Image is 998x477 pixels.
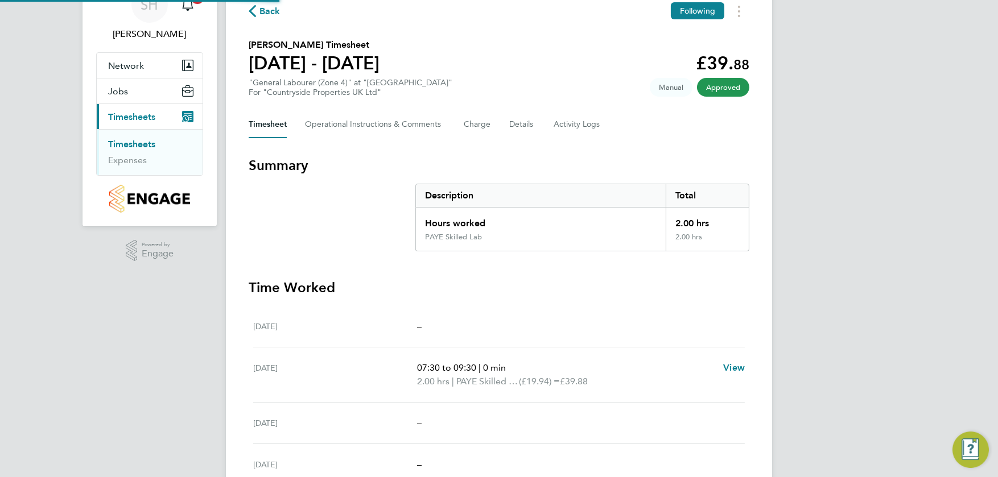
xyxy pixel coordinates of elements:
[305,111,446,138] button: Operational Instructions & Comments
[253,320,417,333] div: [DATE]
[554,111,601,138] button: Activity Logs
[417,376,449,387] span: 2.00 hrs
[650,78,692,97] span: This timesheet was manually created.
[723,361,745,375] a: View
[259,5,281,18] span: Back
[249,279,749,297] h3: Time Worked
[519,376,560,387] span: (£19.94) =
[680,6,715,16] span: Following
[249,4,281,18] button: Back
[97,104,203,129] button: Timesheets
[952,432,989,468] button: Engage Resource Center
[249,78,452,97] div: "General Labourer (Zone 4)" at "[GEOGRAPHIC_DATA]"
[464,111,491,138] button: Charge
[96,27,203,41] span: Stephen Harrison
[671,2,724,19] button: Following
[109,185,189,213] img: countryside-properties-logo-retina.png
[417,417,422,428] span: –
[483,362,506,373] span: 0 min
[142,240,174,250] span: Powered by
[249,111,287,138] button: Timesheet
[97,53,203,78] button: Network
[249,88,452,97] div: For "Countryside Properties UK Ltd"
[249,156,749,175] h3: Summary
[97,78,203,103] button: Jobs
[452,376,454,387] span: |
[666,184,749,207] div: Total
[729,2,749,20] button: Timesheets Menu
[723,362,745,373] span: View
[509,111,535,138] button: Details
[733,56,749,73] span: 88
[97,129,203,175] div: Timesheets
[108,86,128,97] span: Jobs
[108,111,155,122] span: Timesheets
[456,375,519,388] span: PAYE Skilled Lab
[96,185,203,213] a: Go to home page
[415,184,749,251] div: Summary
[416,208,666,233] div: Hours worked
[560,376,588,387] span: £39.88
[417,459,422,470] span: –
[253,458,417,471] div: [DATE]
[417,362,476,373] span: 07:30 to 09:30
[253,416,417,430] div: [DATE]
[142,249,174,259] span: Engage
[108,155,147,165] a: Expenses
[249,38,380,52] h2: [PERSON_NAME] Timesheet
[416,184,666,207] div: Description
[108,139,155,150] a: Timesheets
[253,361,417,388] div: [DATE]
[666,208,749,233] div: 2.00 hrs
[249,52,380,74] h1: [DATE] - [DATE]
[425,233,482,242] div: PAYE Skilled Lab
[417,321,422,331] span: –
[479,362,481,373] span: |
[108,60,144,71] span: Network
[666,233,749,251] div: 2.00 hrs
[697,78,749,97] span: This timesheet has been approved.
[126,240,174,262] a: Powered byEngage
[696,52,749,74] app-decimal: £39.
